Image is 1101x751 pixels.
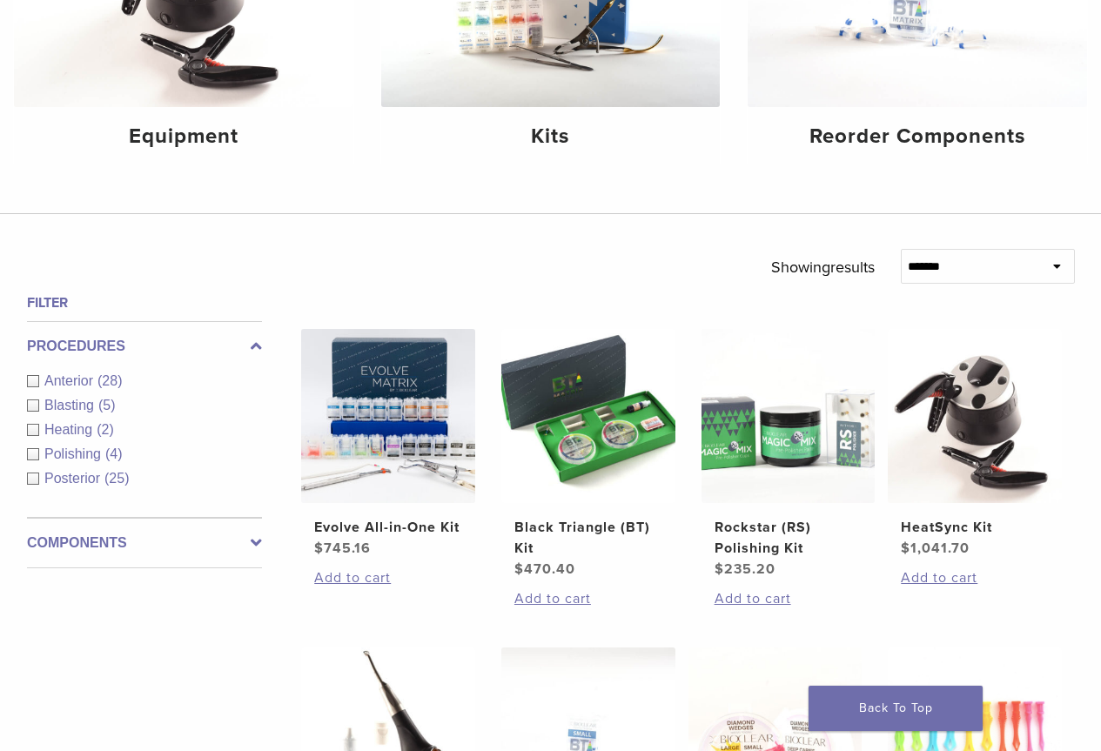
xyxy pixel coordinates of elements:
span: (5) [98,398,116,412]
h2: HeatSync Kit [901,517,1049,538]
span: (25) [104,471,129,486]
bdi: 470.40 [514,560,575,578]
h4: Kits [395,121,707,152]
span: Blasting [44,398,98,412]
a: HeatSync KitHeatSync Kit $1,041.70 [888,329,1062,559]
bdi: 235.20 [715,560,775,578]
a: Back To Top [809,686,983,731]
h4: Reorder Components [762,121,1073,152]
bdi: 745.16 [314,540,371,557]
a: Add to cart: “Rockstar (RS) Polishing Kit” [715,588,863,609]
span: $ [314,540,324,557]
span: $ [715,560,724,578]
a: Rockstar (RS) Polishing KitRockstar (RS) Polishing Kit $235.20 [702,329,876,580]
p: Showing results [771,249,875,285]
span: (2) [97,422,114,437]
h2: Rockstar (RS) Polishing Kit [715,517,863,559]
span: Anterior [44,373,97,388]
span: (4) [105,446,123,461]
label: Components [27,533,262,553]
h2: Evolve All-in-One Kit [314,517,462,538]
a: Add to cart: “HeatSync Kit” [901,567,1049,588]
span: Posterior [44,471,104,486]
img: Evolve All-in-One Kit [301,329,475,503]
span: Heating [44,422,97,437]
a: Add to cart: “Black Triangle (BT) Kit” [514,588,662,609]
span: Polishing [44,446,105,461]
h2: Black Triangle (BT) Kit [514,517,662,559]
span: $ [514,560,524,578]
h4: Filter [27,292,262,313]
span: $ [901,540,910,557]
label: Procedures [27,336,262,357]
img: Black Triangle (BT) Kit [501,329,675,503]
bdi: 1,041.70 [901,540,970,557]
span: (28) [97,373,122,388]
img: HeatSync Kit [888,329,1062,503]
img: Rockstar (RS) Polishing Kit [702,329,876,503]
h4: Equipment [28,121,339,152]
a: Black Triangle (BT) KitBlack Triangle (BT) Kit $470.40 [501,329,675,580]
a: Add to cart: “Evolve All-in-One Kit” [314,567,462,588]
a: Evolve All-in-One KitEvolve All-in-One Kit $745.16 [301,329,475,559]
